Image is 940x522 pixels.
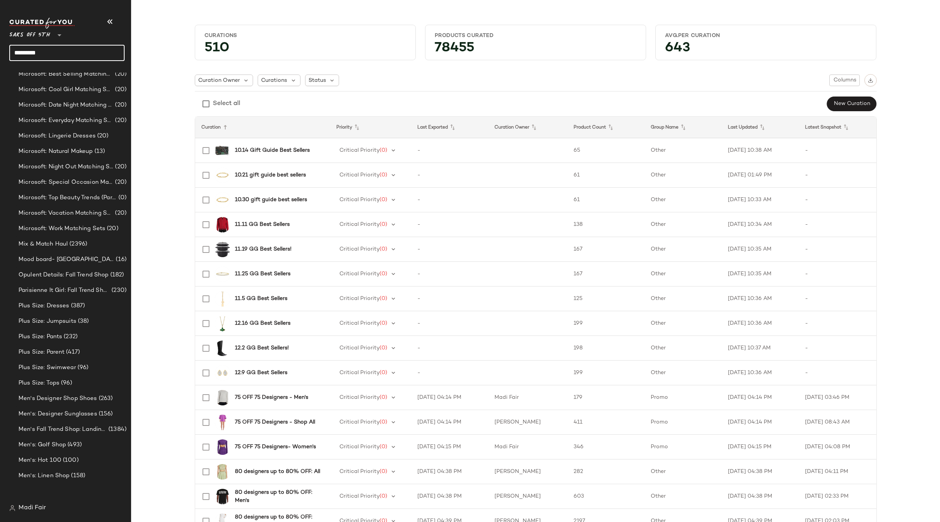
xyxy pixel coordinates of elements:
b: 11.5 GG Best Sellers [235,295,287,303]
b: 11.25 GG Best Sellers [235,270,290,278]
td: Other [645,484,722,509]
td: [DATE] 04:38 PM [411,484,488,509]
td: [DATE] 04:15 PM [722,435,799,459]
td: [DATE] 10:33 AM [722,188,799,212]
span: (20) [96,132,109,141]
span: Microsoft: Natural Makeup [19,147,93,156]
td: [DATE] 08:43 AM [799,410,876,435]
td: [DATE] 04:14 PM [411,385,488,410]
td: [DATE] 10:38 AM [722,138,799,163]
div: Select all [213,99,240,108]
span: (0) [117,193,127,202]
td: - [411,138,488,163]
td: [DATE] 10:37 AM [722,336,799,361]
td: Other [645,237,722,262]
th: Curation Owner [488,117,568,138]
span: Columns [833,77,856,83]
td: - [411,188,488,212]
img: 0400017819524 [215,242,230,257]
td: [DATE] 04:08 PM [799,435,876,459]
img: 0400022937105_SAGE [215,464,230,480]
img: 0400017998870_5TCWYELLOWGOLD [215,266,230,282]
span: Men's: Designer Sunglasses [19,410,97,419]
span: (417) [64,348,80,357]
td: - [799,311,876,336]
b: 80 designers up to 80% OFF: All [235,468,320,476]
span: Critical Priority [339,296,380,302]
td: - [799,361,876,385]
td: 179 [567,385,645,410]
td: - [799,336,876,361]
td: [PERSON_NAME] [488,484,568,509]
td: Other [645,286,722,311]
span: (20) [113,178,127,187]
td: [DATE] 10:35 AM [722,237,799,262]
div: 510 [198,42,412,57]
span: Critical Priority [339,419,380,425]
img: 0400022192157 [215,365,230,381]
span: (158) [69,471,85,480]
span: Critical Priority [339,395,380,400]
span: Men's Fall Trend Shop: Landing Page [19,425,107,434]
span: Critical Priority [339,444,380,450]
span: Microsoft: Work Matching Sets [19,224,105,233]
span: Critical Priority [339,469,380,475]
td: [PERSON_NAME] [488,459,568,484]
td: [DATE] 04:14 PM [411,410,488,435]
span: (20) [113,163,127,171]
span: (38) [76,317,89,326]
span: Critical Priority [339,172,380,178]
span: (2396) [68,240,87,249]
span: (1384) [107,425,127,434]
span: Parisienne It Girl: Fall Trend Shop [19,286,110,295]
td: 138 [567,212,645,237]
span: Plus Size: Dresses [19,302,69,310]
th: Last Updated [722,117,799,138]
span: Plus Size: Parent [19,348,64,357]
span: Critical Priority [339,493,380,499]
img: 0400020511441 [215,192,230,208]
span: (16) [114,255,127,264]
span: (232) [62,332,78,341]
td: [DATE] 04:38 PM [722,459,799,484]
b: 75 OFF 75 Designers - Men's [235,393,308,402]
span: (20) [113,116,127,125]
span: Critical Priority [339,147,380,153]
span: (20) [113,85,127,94]
td: 61 [567,163,645,188]
td: [DATE] 10:36 AM [722,311,799,336]
span: (0) [380,469,387,475]
span: (0) [380,493,387,499]
span: Critical Priority [339,345,380,351]
span: Critical Priority [339,370,380,376]
span: Microsoft: Lingerie Dresses [19,132,96,141]
td: - [411,163,488,188]
td: Other [645,138,722,163]
td: 167 [567,237,645,262]
td: 198 [567,336,645,361]
span: (20) [113,101,127,110]
span: (387) [69,302,85,310]
span: (100) [61,456,79,465]
td: 199 [567,311,645,336]
b: 10.14 Gift Guide Best Sellers [235,146,310,154]
span: Madi Fair [19,503,46,513]
td: 167 [567,262,645,286]
td: 282 [567,459,645,484]
img: 0400019529111 [215,316,230,331]
span: Mood board- [GEOGRAPHIC_DATA] Vacation [19,255,114,264]
span: (96) [59,379,72,388]
b: 11.11 GG Best Sellers [235,220,290,229]
span: New Curation [833,101,870,107]
td: 199 [567,361,645,385]
b: 10.30 gift guide best sellers [235,196,307,204]
td: [DATE] 04:14 PM [722,385,799,410]
td: [DATE] 01:49 PM [722,163,799,188]
span: (263) [97,394,113,403]
td: [DATE] 10:35 AM [722,262,799,286]
th: Product Count [567,117,645,138]
td: Other [645,188,722,212]
span: Microsoft: Best Selling Matching Sets [19,70,113,79]
span: Microsoft: Night Out Matching Sets [19,163,113,171]
img: 0400022500702_IVORY [215,390,230,405]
